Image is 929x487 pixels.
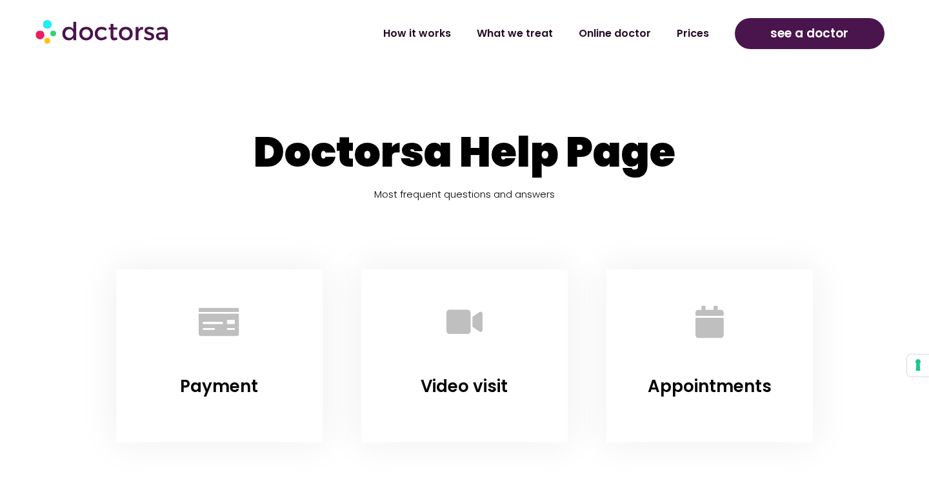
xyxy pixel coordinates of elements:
h1: Doctorsa Help Page [97,127,832,178]
a: Payment [180,375,258,398]
a: Appointments [674,286,745,357]
a: Payment [184,286,255,357]
a: How it works [370,19,464,48]
a: see a doctor [735,18,884,49]
nav: Menu [246,19,721,48]
a: Video visit [429,286,500,357]
a: Prices [664,19,722,48]
h5: Most frequent questions and answers [97,184,832,205]
a: What we treat [464,19,566,48]
a: Video visit [421,375,508,398]
a: Online doctor [566,19,664,48]
span: see a doctor [770,23,848,44]
button: Your consent preferences for tracking technologies [907,355,929,377]
a: Appointments [648,375,772,398]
